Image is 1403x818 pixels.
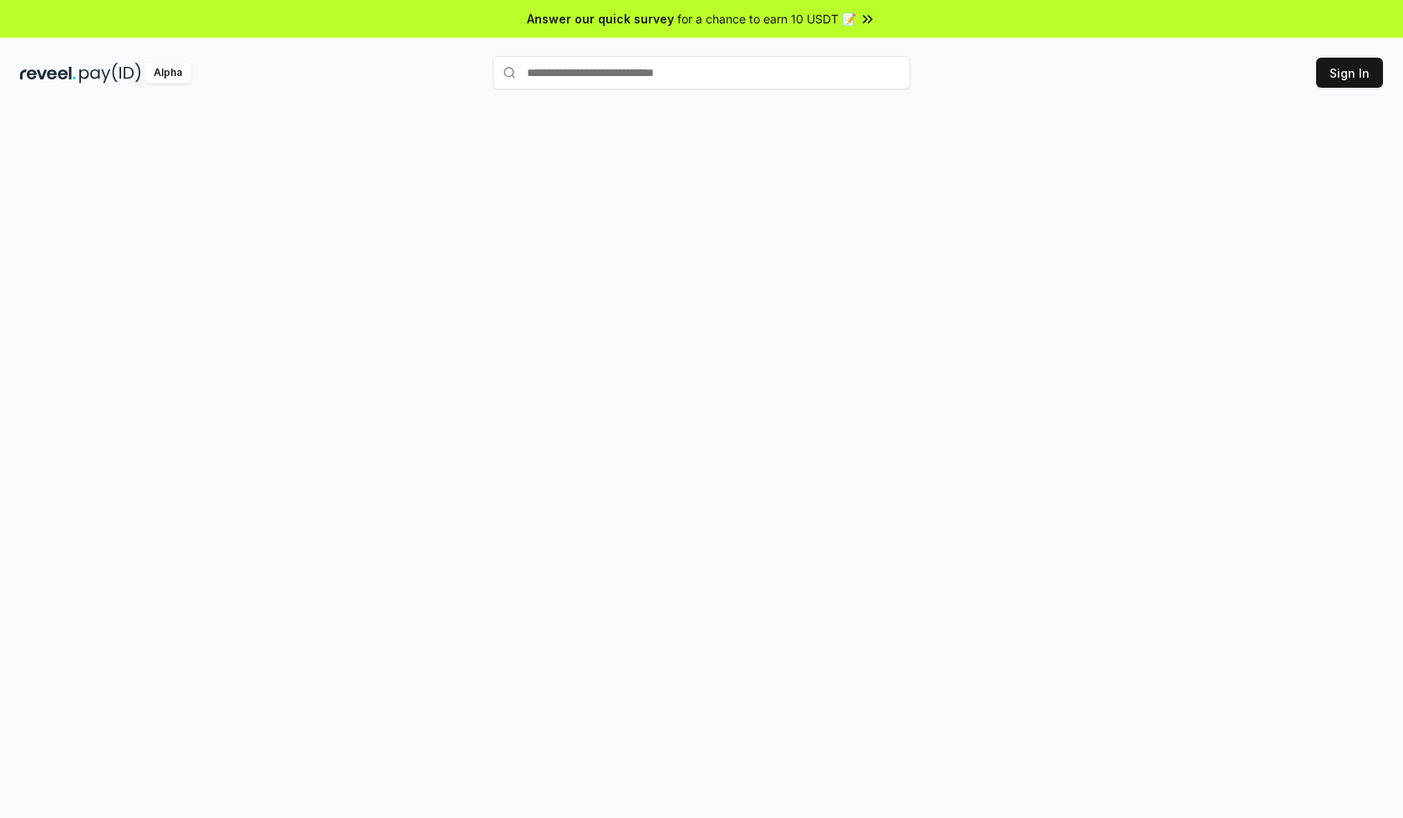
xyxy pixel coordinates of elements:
[677,10,856,28] span: for a chance to earn 10 USDT 📝
[79,63,141,84] img: pay_id
[527,10,674,28] span: Answer our quick survey
[20,63,76,84] img: reveel_dark
[144,63,191,84] div: Alpha
[1316,58,1383,88] button: Sign In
